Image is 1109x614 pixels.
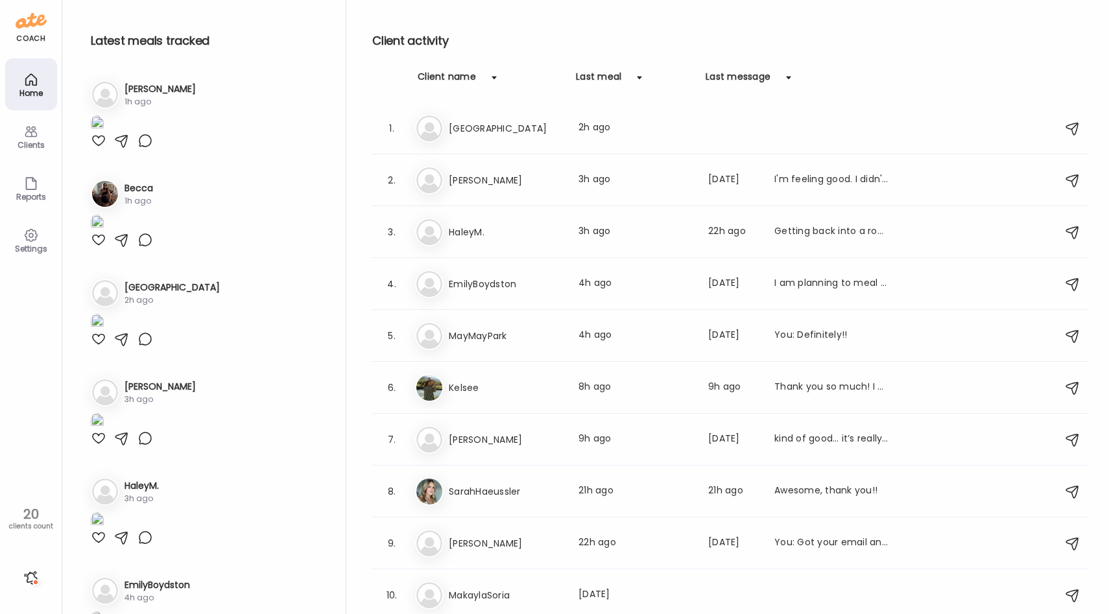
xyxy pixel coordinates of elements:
div: 7. [384,432,399,447]
div: 3h ago [125,493,159,504]
h3: Kelsee [449,380,563,396]
h3: [PERSON_NAME] [449,432,563,447]
div: You: Definitely!! [774,328,888,344]
img: bg-avatar-default.svg [92,379,118,405]
img: ate [16,10,47,31]
div: [DATE] [578,587,693,603]
div: 3h ago [125,394,196,405]
img: bg-avatar-default.svg [416,530,442,556]
div: 1. [384,121,399,136]
div: 4h ago [125,592,190,604]
h3: [PERSON_NAME] [125,380,196,394]
img: images%2FvTftA8v5t4PJ4mYtYO3Iw6ljtGM2%2Ffmbw3oJdu8RvEZFBDCRs%2Fo1FaukStHnEfMgV3RPXo_1080 [91,215,104,232]
img: bg-avatar-default.svg [92,478,118,504]
div: 4. [384,276,399,292]
div: 4h ago [578,276,693,292]
div: 2h ago [578,121,693,136]
div: 9. [384,536,399,551]
h3: HaleyM. [449,224,563,240]
img: avatars%2FvTftA8v5t4PJ4mYtYO3Iw6ljtGM2 [92,181,118,207]
img: images%2FULJBtPswvIRXkperZTP7bOWedJ82%2FKpu9W4nqwOkcFcwf6GVZ%2F1zSvSryY4QTUpJtZc8sz_1080 [91,413,104,431]
h3: MayMayPark [449,328,563,344]
h3: HaleyM. [125,479,159,493]
div: Home [8,89,54,97]
img: images%2FyTknXZGv9KTAx1NC0SnWujXAvWt1%2Fg1bU8kH0zH77Qs7GAsxc%2FGExVtJzK8nzkT72WEdkh_240 [91,115,104,133]
div: 22h ago [708,224,759,240]
div: 4h ago [578,328,693,344]
img: bg-avatar-default.svg [416,427,442,453]
img: bg-avatar-default.svg [416,219,442,245]
div: clients count [5,522,57,531]
h3: SarahHaeussler [449,484,563,499]
div: 3h ago [578,172,693,188]
img: avatars%2Fao27S4JzfGeT91DxyLlQHNwuQjE3 [416,375,442,401]
img: bg-avatar-default.svg [416,167,442,193]
div: 1h ago [125,195,153,207]
div: 3. [384,224,399,240]
div: 2. [384,172,399,188]
div: [DATE] [708,432,759,447]
div: 6. [384,380,399,396]
img: avatars%2FeuW4ehXdTjTQwoR7NFNaLRurhjQ2 [416,478,442,504]
div: Getting back into a routine for sure! Overall I’ve been feeling pretty good. I had a bad stomach ... [774,224,888,240]
img: bg-avatar-default.svg [416,271,442,297]
img: bg-avatar-default.svg [92,578,118,604]
div: Thank you so much! I appreciate the encouragement! :) I can tell I’m slacking on my soda intake. ... [774,380,888,396]
h3: EmilyBoydston [125,578,190,592]
div: 21h ago [708,484,759,499]
div: 8. [384,484,399,499]
h2: Latest meals tracked [91,31,325,51]
div: [DATE] [708,276,759,292]
div: You: Got your email and I am happy to hear that it is going so well. Let's keep up the good work ... [774,536,888,551]
div: 1h ago [125,96,196,108]
div: Settings [8,244,54,253]
div: I'm feeling good. I didn't log anything [DATE] but I was doing so much that it was just mainly sn... [774,172,888,188]
h3: Becca [125,182,153,195]
h3: [GEOGRAPHIC_DATA] [125,281,220,294]
div: Last message [706,70,770,91]
div: [DATE] [708,328,759,344]
h3: [PERSON_NAME] [125,82,196,96]
div: Clients [8,141,54,149]
div: 9h ago [578,432,693,447]
div: 20 [5,506,57,522]
div: I am planning to meal prep some smoothies tonight. Over this horrible week and ready to get back ... [774,276,888,292]
div: kind of good… it’s really hard for me to not eat random things that i’m trying to not or build tr... [774,432,888,447]
h3: MakaylaSoria [449,587,563,603]
h2: Client activity [372,31,1088,51]
div: Client name [418,70,476,91]
img: bg-avatar-default.svg [92,280,118,306]
div: [DATE] [708,172,759,188]
img: bg-avatar-default.svg [416,115,442,141]
div: 5. [384,328,399,344]
div: Reports [8,193,54,201]
img: images%2FnqEos4dlPfU1WAEMgzCZDTUbVOs2%2FcsB4TMPl1nB8oeMJHiUx%2Fmoi4Olf4doOgjjcXK6d1_1080 [91,512,104,530]
div: Awesome, thank you!! [774,484,888,499]
div: 3h ago [578,224,693,240]
h3: [PERSON_NAME] [449,536,563,551]
h3: [GEOGRAPHIC_DATA] [449,121,563,136]
div: 10. [384,587,399,603]
div: coach [16,33,45,44]
div: [DATE] [708,536,759,551]
div: 9h ago [708,380,759,396]
h3: EmilyBoydston [449,276,563,292]
div: 22h ago [578,536,693,551]
div: Last meal [576,70,621,91]
div: 8h ago [578,380,693,396]
img: bg-avatar-default.svg [92,82,118,108]
img: bg-avatar-default.svg [416,323,442,349]
div: 2h ago [125,294,220,306]
div: 21h ago [578,484,693,499]
img: bg-avatar-default.svg [416,582,442,608]
img: images%2FejAg9vQKmVcM4KsorQEpoKZ7CVx1%2FSk3NfemXaKPNZrS5tSXj%2FFxtPaworP1kkJj49BXFi_1080 [91,314,104,331]
h3: [PERSON_NAME] [449,172,563,188]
